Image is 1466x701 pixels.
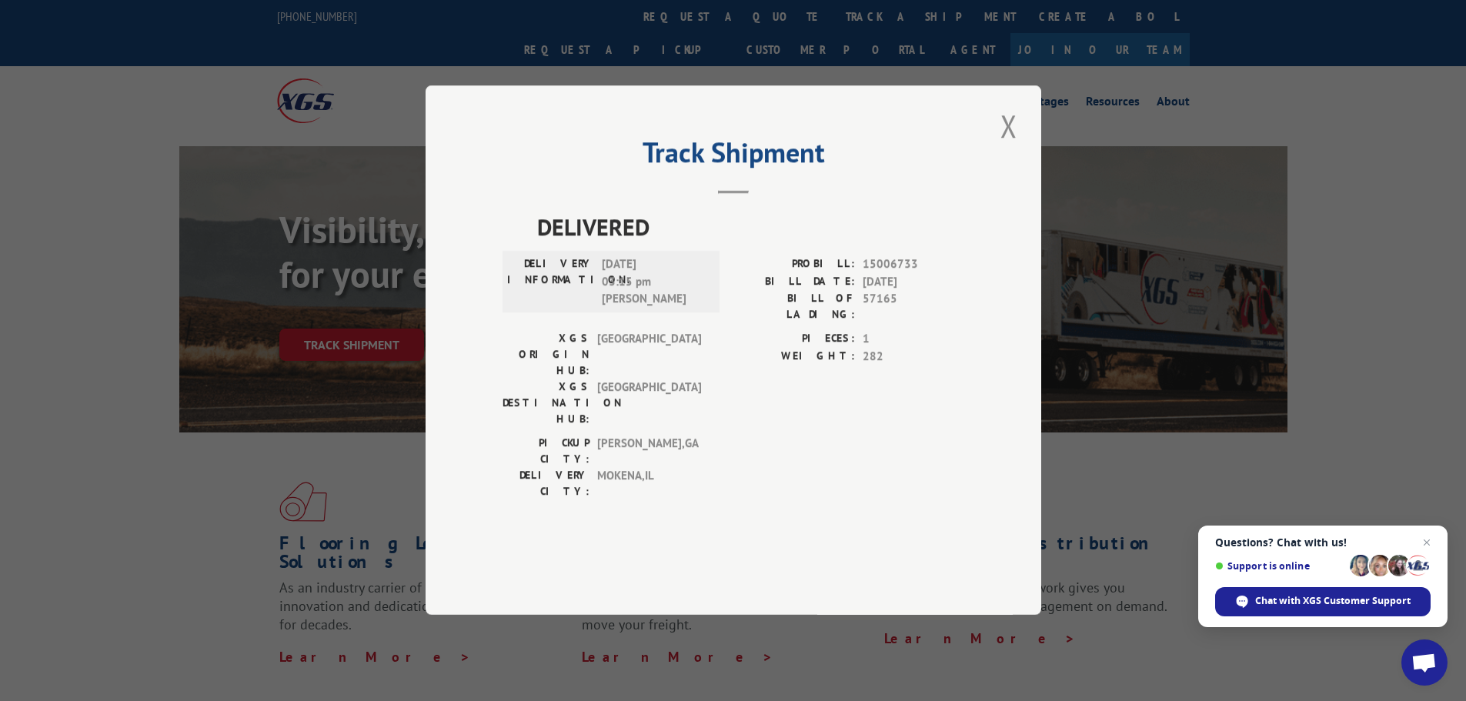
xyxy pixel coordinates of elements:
[602,256,706,309] span: [DATE] 03:15 pm [PERSON_NAME]
[597,331,701,379] span: [GEOGRAPHIC_DATA]
[597,436,701,468] span: [PERSON_NAME] , GA
[733,331,855,349] label: PIECES:
[537,210,964,245] span: DELIVERED
[733,256,855,274] label: PROBILL:
[863,291,964,323] span: 57165
[507,256,594,309] label: DELIVERY INFORMATION:
[1215,560,1344,572] span: Support is online
[597,468,701,500] span: MOKENA , IL
[1215,587,1431,616] span: Chat with XGS Customer Support
[863,256,964,274] span: 15006733
[1215,536,1431,549] span: Questions? Chat with us!
[503,379,589,428] label: XGS DESTINATION HUB:
[863,348,964,366] span: 282
[1255,594,1411,608] span: Chat with XGS Customer Support
[863,273,964,291] span: [DATE]
[503,436,589,468] label: PICKUP CITY:
[503,142,964,171] h2: Track Shipment
[996,105,1022,147] button: Close modal
[733,273,855,291] label: BILL DATE:
[733,291,855,323] label: BILL OF LADING:
[733,348,855,366] label: WEIGHT:
[503,331,589,379] label: XGS ORIGIN HUB:
[863,331,964,349] span: 1
[597,379,701,428] span: [GEOGRAPHIC_DATA]
[503,468,589,500] label: DELIVERY CITY:
[1401,639,1448,686] a: Open chat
